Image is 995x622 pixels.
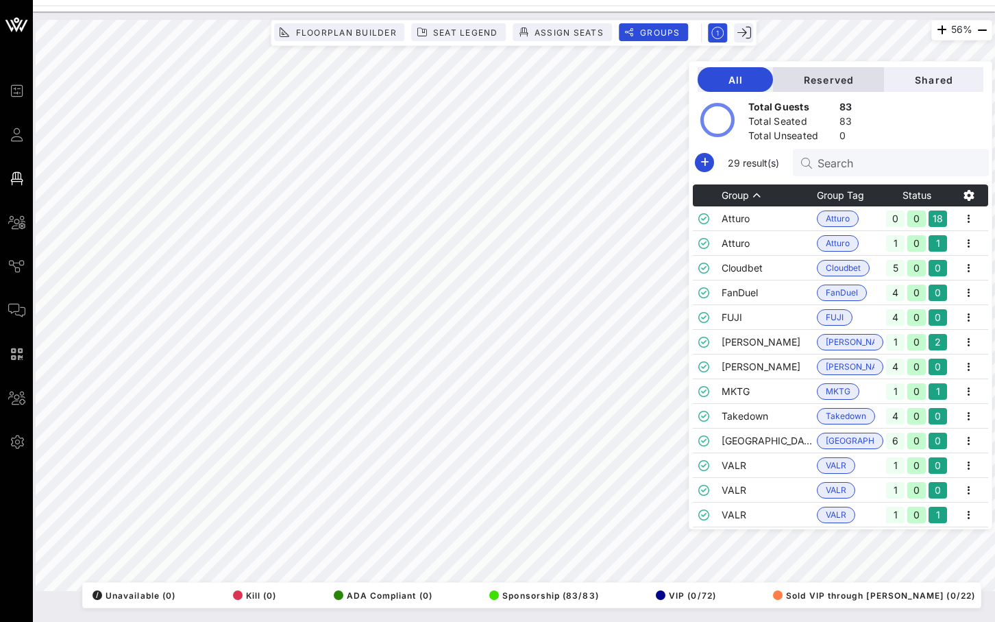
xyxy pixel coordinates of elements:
[722,189,749,201] span: Group
[826,483,846,498] span: VALR
[886,359,905,375] div: 4
[826,310,844,325] span: FUJI
[907,211,926,227] div: 0
[748,129,834,146] div: Total Unseated
[722,355,817,379] td: [PERSON_NAME]
[88,586,175,605] button: /Unavailable (0)
[907,507,926,523] div: 0
[722,453,817,478] td: VALR
[929,260,947,276] div: 0
[722,184,817,206] th: Group: Sorted ascending. Activate to sort descending.
[722,503,817,527] td: VALR
[722,280,817,305] td: FanDuel
[773,67,884,92] button: Reserved
[489,590,598,601] span: Sponsorship (83/83)
[334,590,432,601] span: ADA Compliant (0)
[929,383,947,400] div: 1
[826,507,846,523] span: VALR
[886,457,905,474] div: 1
[229,586,277,605] button: Kill (0)
[817,184,883,206] th: Group Tag
[886,482,905,499] div: 1
[412,23,506,41] button: Seat Legend
[886,383,905,400] div: 1
[826,384,850,399] span: MKTG
[432,27,498,38] span: Seat Legend
[929,433,947,449] div: 0
[656,590,716,601] span: VIP (0/72)
[929,309,947,326] div: 0
[826,458,846,473] span: VALR
[513,23,612,41] button: Assign Seats
[929,359,947,375] div: 0
[722,478,817,503] td: VALR
[839,129,852,146] div: 0
[748,115,834,132] div: Total Seated
[698,67,773,92] button: All
[886,235,905,252] div: 1
[886,408,905,424] div: 4
[929,235,947,252] div: 1
[886,285,905,301] div: 4
[769,586,975,605] button: Sold VIP through [PERSON_NAME] (0/22)
[93,590,175,601] span: Unavailable (0)
[886,507,905,523] div: 1
[817,189,864,201] span: Group Tag
[907,285,926,301] div: 0
[748,100,834,117] div: Total Guests
[485,586,598,605] button: Sponsorship (83/83)
[826,335,874,350] span: [PERSON_NAME]
[895,74,972,86] span: Shared
[886,433,905,449] div: 6
[929,334,947,350] div: 2
[839,115,852,132] div: 83
[722,305,817,330] td: FUJI
[907,482,926,499] div: 0
[886,309,905,326] div: 4
[839,100,852,117] div: 83
[722,527,817,552] td: VALR
[907,433,926,449] div: 0
[722,206,817,231] td: Atturo
[784,74,873,86] span: Reserved
[722,330,817,355] td: [PERSON_NAME]
[929,285,947,301] div: 0
[773,590,975,601] span: Sold VIP through [PERSON_NAME] (0/22)
[907,334,926,350] div: 0
[652,586,716,605] button: VIP (0/72)
[722,404,817,429] td: Takedown
[883,184,950,206] th: Status
[826,261,861,276] span: Cloudbet
[907,235,926,252] div: 0
[907,260,926,276] div: 0
[233,590,277,601] span: Kill (0)
[722,429,817,453] td: [GEOGRAPHIC_DATA]
[826,211,850,226] span: Atturo
[826,409,866,424] span: Takedown
[929,482,947,499] div: 0
[619,23,689,41] button: Groups
[639,27,680,38] span: Groups
[907,383,926,400] div: 0
[886,334,905,350] div: 1
[709,74,762,86] span: All
[929,211,947,227] div: 18
[929,408,947,424] div: 0
[886,260,905,276] div: 5
[295,27,396,38] span: Floorplan Builder
[826,433,874,448] span: [GEOGRAPHIC_DATA]
[722,231,817,256] td: Atturo
[722,379,817,404] td: MKTG
[722,256,817,280] td: Cloudbet
[907,309,926,326] div: 0
[330,586,432,605] button: ADA Compliant (0)
[907,408,926,424] div: 0
[826,359,874,374] span: [PERSON_NAME]
[826,285,858,300] span: FanDuel
[907,359,926,375] div: 0
[534,27,604,38] span: Assign Seats
[907,457,926,474] div: 0
[886,211,905,227] div: 0
[722,156,785,170] span: 29 result(s)
[93,590,102,600] div: /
